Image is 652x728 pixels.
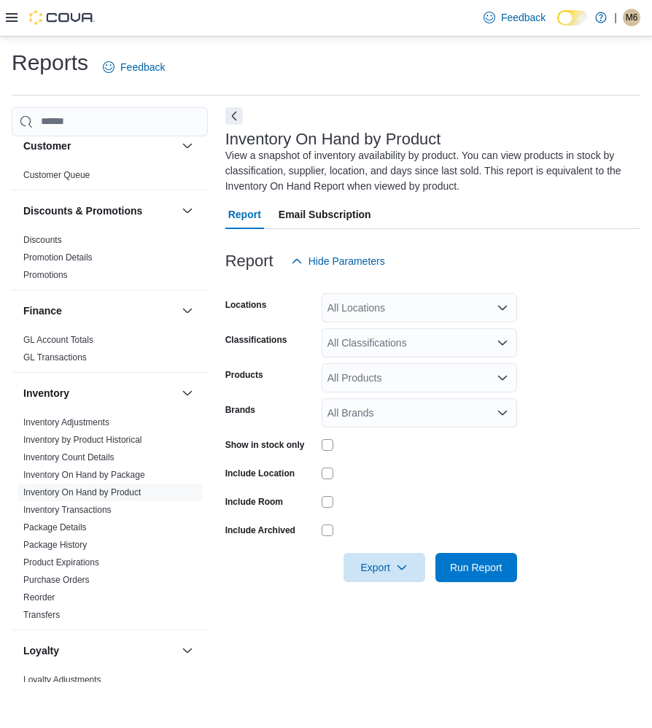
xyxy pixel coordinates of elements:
[23,505,112,515] a: Inventory Transactions
[308,254,385,268] span: Hide Parameters
[23,643,59,658] h3: Loyalty
[225,299,267,311] label: Locations
[12,414,208,630] div: Inventory
[97,53,171,82] a: Feedback
[23,522,87,533] span: Package Details
[12,231,208,290] div: Discounts & Promotions
[225,369,263,381] label: Products
[228,200,261,229] span: Report
[23,675,101,685] a: Loyalty Adjustments
[23,610,60,620] a: Transfers
[179,642,196,659] button: Loyalty
[12,48,88,77] h1: Reports
[23,575,90,585] a: Purchase Orders
[23,334,93,346] span: GL Account Totals
[179,137,196,155] button: Customer
[23,204,176,218] button: Discounts & Promotions
[23,234,62,246] span: Discounts
[225,524,295,536] label: Include Archived
[23,303,176,318] button: Finance
[497,302,508,314] button: Open list of options
[23,169,90,181] span: Customer Queue
[23,435,142,445] a: Inventory by Product Historical
[23,235,62,245] a: Discounts
[225,404,255,416] label: Brands
[497,407,508,419] button: Open list of options
[23,574,90,586] span: Purchase Orders
[179,302,196,320] button: Finance
[23,417,109,428] span: Inventory Adjustments
[23,487,141,497] a: Inventory On Hand by Product
[626,9,638,26] span: M6
[23,434,142,446] span: Inventory by Product Historical
[478,3,551,32] a: Feedback
[497,337,508,349] button: Open list of options
[23,522,87,533] a: Package Details
[23,139,176,153] button: Customer
[497,372,508,384] button: Open list of options
[23,352,87,363] a: GL Transactions
[23,557,99,568] a: Product Expirations
[23,139,71,153] h3: Customer
[12,671,208,712] div: Loyalty
[23,539,87,551] span: Package History
[23,252,93,263] a: Promotion Details
[23,487,141,498] span: Inventory On Hand by Product
[23,386,69,400] h3: Inventory
[352,553,416,582] span: Export
[23,557,99,568] span: Product Expirations
[225,334,287,346] label: Classifications
[23,452,115,463] span: Inventory Count Details
[23,335,93,345] a: GL Account Totals
[12,331,208,372] div: Finance
[23,204,142,218] h3: Discounts & Promotions
[225,148,633,194] div: View a snapshot of inventory availability by product. You can view products in stock by classific...
[179,202,196,220] button: Discounts & Promotions
[12,166,208,190] div: Customer
[225,468,295,479] label: Include Location
[435,553,517,582] button: Run Report
[23,303,62,318] h3: Finance
[557,10,588,26] input: Dark Mode
[23,269,68,281] span: Promotions
[23,609,60,621] span: Transfers
[501,10,546,25] span: Feedback
[225,252,273,270] h3: Report
[344,553,425,582] button: Export
[179,384,196,402] button: Inventory
[285,247,391,276] button: Hide Parameters
[120,60,165,74] span: Feedback
[23,469,145,481] span: Inventory On Hand by Package
[23,470,145,480] a: Inventory On Hand by Package
[225,107,243,125] button: Next
[23,540,87,550] a: Package History
[279,200,371,229] span: Email Subscription
[23,592,55,603] a: Reorder
[23,674,101,686] span: Loyalty Adjustments
[225,439,305,451] label: Show in stock only
[29,10,95,25] img: Cova
[450,560,502,575] span: Run Report
[23,643,176,658] button: Loyalty
[23,417,109,427] a: Inventory Adjustments
[225,131,441,148] h3: Inventory On Hand by Product
[23,504,112,516] span: Inventory Transactions
[623,9,640,26] div: Maria-69 Herrera
[23,452,115,462] a: Inventory Count Details
[23,170,90,180] a: Customer Queue
[614,9,617,26] p: |
[23,270,68,280] a: Promotions
[23,386,176,400] button: Inventory
[225,496,283,508] label: Include Room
